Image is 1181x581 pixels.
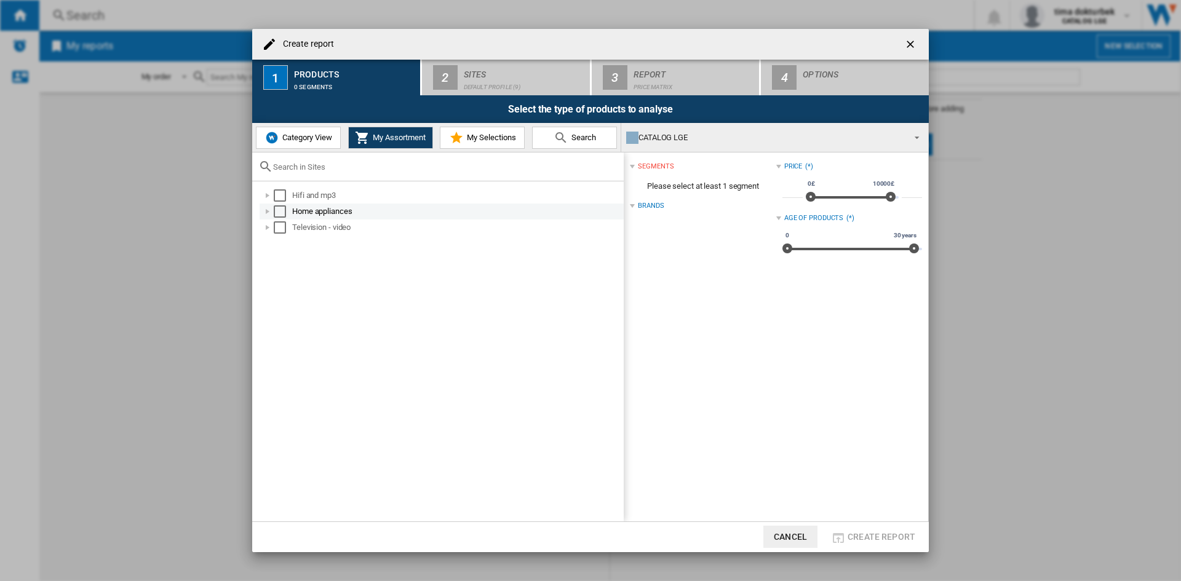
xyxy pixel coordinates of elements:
[277,38,334,50] h4: Create report
[634,77,755,90] div: Price Matrix
[274,189,292,202] md-checkbox: Select
[464,65,585,77] div: Sites
[274,205,292,218] md-checkbox: Select
[603,65,627,90] div: 3
[294,77,415,90] div: 0 segments
[274,221,292,234] md-checkbox: Select
[827,526,919,548] button: Create report
[892,231,918,240] span: 30 years
[803,65,924,77] div: Options
[638,162,674,172] div: segments
[871,179,896,189] span: 10000£
[763,526,817,548] button: Cancel
[848,532,915,542] span: Create report
[592,60,761,95] button: 3 Report Price Matrix
[292,221,622,234] div: Television - video
[370,133,426,142] span: My Assortment
[422,60,591,95] button: 2 Sites Default profile (9)
[279,133,332,142] span: Category View
[464,133,516,142] span: My Selections
[294,65,415,77] div: Products
[761,60,929,95] button: 4 Options
[626,129,904,146] div: CATALOG LGE
[440,127,525,149] button: My Selections
[348,127,433,149] button: My Assortment
[252,60,421,95] button: 1 Products 0 segments
[252,95,929,123] div: Select the type of products to analyse
[784,162,803,172] div: Price
[273,162,618,172] input: Search in Sites
[899,32,924,57] button: getI18NText('BUTTONS.CLOSE_DIALOG')
[784,213,844,223] div: Age of products
[532,127,617,149] button: Search
[772,65,797,90] div: 4
[263,65,288,90] div: 1
[568,133,596,142] span: Search
[264,130,279,145] img: wiser-icon-blue.png
[292,205,622,218] div: Home appliances
[806,179,817,189] span: 0£
[784,231,791,240] span: 0
[256,127,341,149] button: Category View
[638,201,664,211] div: Brands
[292,189,622,202] div: Hifi and mp3
[634,65,755,77] div: Report
[904,38,919,53] ng-md-icon: getI18NText('BUTTONS.CLOSE_DIALOG')
[630,175,776,198] span: Please select at least 1 segment
[464,77,585,90] div: Default profile (9)
[433,65,458,90] div: 2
